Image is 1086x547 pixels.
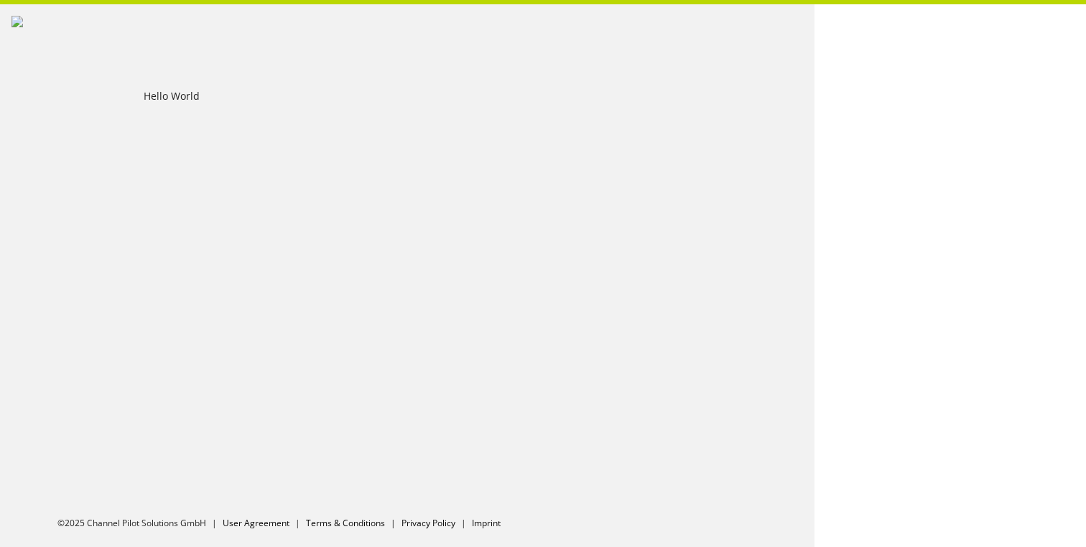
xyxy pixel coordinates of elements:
[223,517,289,529] a: User Agreement
[144,88,407,103] div: Hello World
[472,517,501,529] a: Imprint
[306,517,385,529] a: Terms & Conditions
[11,16,23,27] img: 00fd0c2968333bded0a06517299d5b97.svg
[57,517,223,530] li: ©2025 Channel Pilot Solutions GmbH
[402,517,455,529] a: Privacy Policy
